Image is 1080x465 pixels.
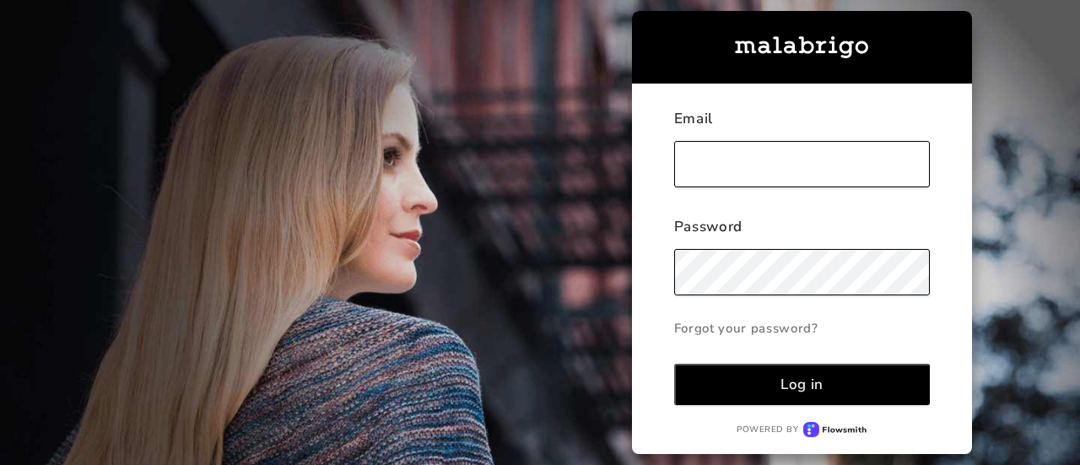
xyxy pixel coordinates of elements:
[674,364,930,405] button: Log in
[735,36,868,58] img: malabrigo-logo
[737,424,798,435] p: Powered by
[780,375,823,394] div: Log in
[674,109,930,141] div: Email
[674,422,930,438] a: Powered byFlowsmith logo
[803,422,867,438] img: Flowsmith logo
[674,311,930,345] a: Forgot your password?
[674,217,930,249] div: Password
